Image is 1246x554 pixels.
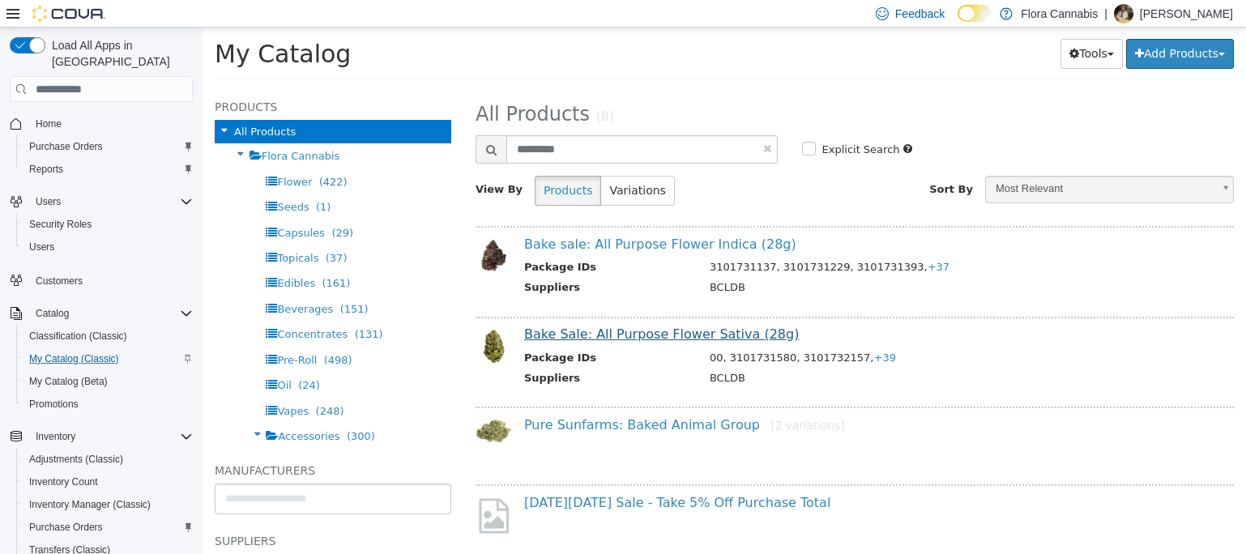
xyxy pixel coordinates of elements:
[23,394,85,414] a: Promotions
[322,343,495,363] th: Suppliers
[117,148,145,160] span: (422)
[16,135,199,158] button: Purchase Orders
[23,372,193,391] span: My Catalog (Beta)
[23,450,130,469] a: Adjustments (Classic)
[16,236,199,258] button: Users
[273,156,320,168] span: View By
[16,347,199,370] button: My Catalog (Classic)
[23,349,193,369] span: My Catalog (Classic)
[152,300,181,313] span: (131)
[16,158,199,181] button: Reports
[3,425,199,448] button: Inventory
[398,148,472,178] button: Variations
[75,224,116,237] span: Topicals
[23,160,193,179] span: Reports
[23,394,193,414] span: Promotions
[924,11,1031,41] button: Add Products
[29,218,92,231] span: Security Roles
[1140,4,1233,23] p: [PERSON_NAME]
[29,475,98,488] span: Inventory Count
[495,343,1015,363] td: BCLDB
[858,11,920,41] button: Tools
[29,140,103,153] span: Purchase Orders
[75,249,113,262] span: Edibles
[1114,4,1133,23] div: Lance Blair
[495,252,1015,272] td: BCLDB
[507,233,747,245] span: 3101731137, 3101731229, 3101731393,
[3,302,199,325] button: Catalog
[16,325,199,347] button: Classification (Classic)
[23,160,70,179] a: Reports
[783,149,1009,174] span: Most Relevant
[1021,4,1098,23] p: Flora Cannabis
[23,215,98,234] a: Security Roles
[29,304,75,323] button: Catalog
[75,199,122,211] span: Capsules
[119,249,147,262] span: (161)
[322,299,596,314] a: Bake Sale: All Purpose Flower Sativa (28g)
[958,22,958,23] span: Dark Mode
[322,467,628,483] a: [DATE][DATE] Sale - Take 5% Off Purchase Total
[75,173,106,185] span: Seeds
[29,192,193,211] span: Users
[23,472,105,492] a: Inventory Count
[138,275,166,288] span: (151)
[29,271,89,291] a: Customers
[32,6,105,22] img: Cova
[23,349,126,369] a: My Catalog (Classic)
[895,6,945,22] span: Feedback
[23,472,193,492] span: Inventory Count
[23,495,193,514] span: Inventory Manager (Classic)
[36,430,75,443] span: Inventory
[273,300,309,337] img: 150
[1104,4,1107,23] p: |
[29,270,193,290] span: Customers
[16,370,199,393] button: My Catalog (Beta)
[29,498,151,511] span: Inventory Manager (Classic)
[23,326,134,346] a: Classification (Classic)
[29,427,82,446] button: Inventory
[16,448,199,471] button: Adjustments (Classic)
[29,113,193,134] span: Home
[75,275,130,288] span: Beverages
[23,326,193,346] span: Classification (Classic)
[75,300,145,313] span: Concentrates
[273,390,309,416] img: 150
[23,215,193,234] span: Security Roles
[507,324,693,336] span: 00, 3101731580, 3101732157,
[23,450,193,469] span: Adjustments (Classic)
[36,275,83,288] span: Customers
[16,516,199,539] button: Purchase Orders
[16,393,199,415] button: Promotions
[12,70,249,89] h5: Products
[273,210,309,246] img: 150
[12,433,249,453] h5: Manufacturers
[23,137,193,156] span: Purchase Orders
[29,427,193,446] span: Inventory
[36,307,69,320] span: Catalog
[123,224,145,237] span: (37)
[727,156,770,168] span: Sort By
[16,213,199,236] button: Security Roles
[23,237,193,257] span: Users
[75,326,114,339] span: Pre-Roll
[29,453,123,466] span: Adjustments (Classic)
[12,504,249,523] h5: Suppliers
[29,330,127,343] span: Classification (Classic)
[23,237,61,257] a: Users
[75,377,106,390] span: Vapes
[23,495,157,514] a: Inventory Manager (Classic)
[322,390,642,405] a: Pure Sunfarms: Baked Animal Group[2 variations]
[394,82,412,96] small: (8)
[59,122,138,134] span: Flora Cannabis
[3,190,199,213] button: Users
[3,268,199,292] button: Customers
[23,372,114,391] a: My Catalog (Beta)
[96,352,117,364] span: (24)
[36,117,62,130] span: Home
[16,471,199,493] button: Inventory Count
[29,192,67,211] button: Users
[273,468,309,508] img: missing-image.png
[45,37,193,70] span: Load All Apps in [GEOGRAPHIC_DATA]
[322,252,495,272] th: Suppliers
